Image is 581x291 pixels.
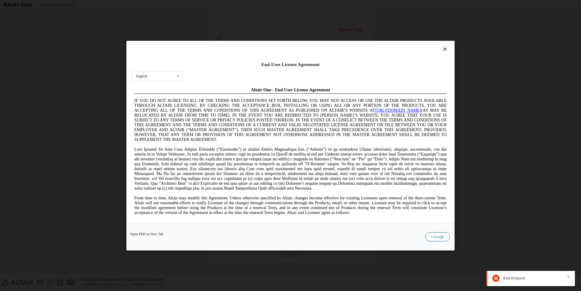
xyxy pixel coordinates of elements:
span: Bad Request [503,276,525,281]
span: From time to time, Altair may modify this Agreement. Unless otherwise specified by Altair, change... [2,111,315,130]
button: I Accept [425,232,450,241]
a: [URL][DOMAIN_NAME] [243,23,289,28]
div: End-User License Agreement [132,61,449,68]
span: IF YOU DO NOT AGREE TO ALL OF THE TERMS AND CONDITIONS SET FORTH BELOW, YOU MAY NOT ACCESS OR USE... [2,13,315,57]
div: English [136,74,147,78]
span: Lore Ipsumd Sit Ame Cons Adipisc Elitseddo (“Eiusmodte”) in utlabor Etdolo Magnaaliqua Eni. (“Adm... [2,62,315,106]
span: Altair One - End User License Agreement [119,2,198,7]
a: Open PDF in New Tab [130,232,163,236]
